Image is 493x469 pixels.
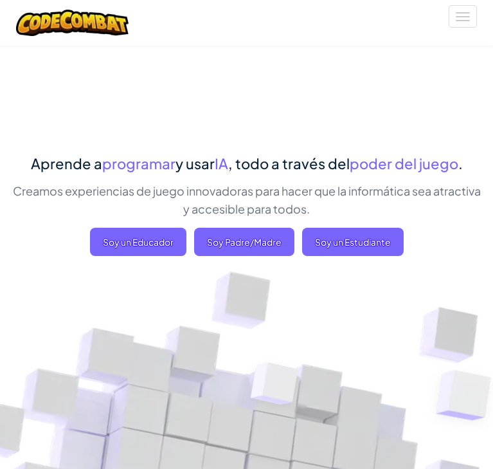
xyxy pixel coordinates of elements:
[102,154,175,172] span: programar
[31,154,102,172] span: Aprende a
[194,228,294,256] a: Soy Padre/Madre
[175,154,215,172] span: y usar
[302,228,404,256] button: Soy un Estudiante
[350,154,458,172] span: poder del juego
[228,154,350,172] span: , todo a través del
[224,335,326,441] img: Overlap cubes
[90,228,186,256] a: Soy un Educador
[458,154,463,172] span: .
[16,10,129,36] img: CodeCombat logo
[215,154,228,172] span: IA
[10,182,483,218] p: Creamos experiencias de juego innovadoras para hacer que la informática sea atractiva y accesible...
